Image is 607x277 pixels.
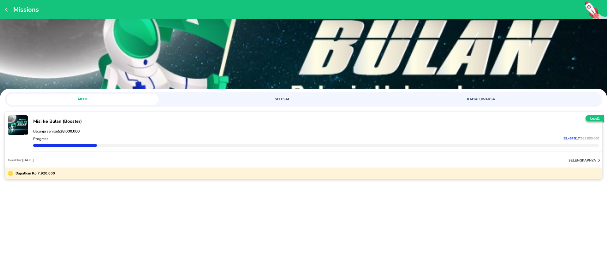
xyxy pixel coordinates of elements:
[580,136,599,141] span: / 528.000.000
[409,97,553,102] span: KADALUWARSA
[210,97,354,102] span: SELESAI
[22,158,34,162] span: [DATE]
[584,116,605,121] p: Level 1
[33,118,599,124] p: Misi ke Bulan (Booster)
[568,158,596,163] p: selengkapnya
[10,97,155,102] span: AKTIF
[33,129,80,134] span: Belanja senilai
[33,136,48,141] p: Progress
[58,129,80,134] strong: 528.000.000
[405,94,600,105] a: KADALUWARSA
[8,158,34,162] p: Berakhir:
[10,5,39,14] p: Missions
[13,171,55,176] p: Dapatkan Rp 7.920.000
[206,94,401,105] a: SELESAI
[8,115,28,135] img: mission-23358
[7,94,202,105] a: AKTIF
[563,136,580,141] span: 59.457.517
[5,92,602,105] div: loyalty mission tabs
[568,157,602,163] button: selengkapnya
